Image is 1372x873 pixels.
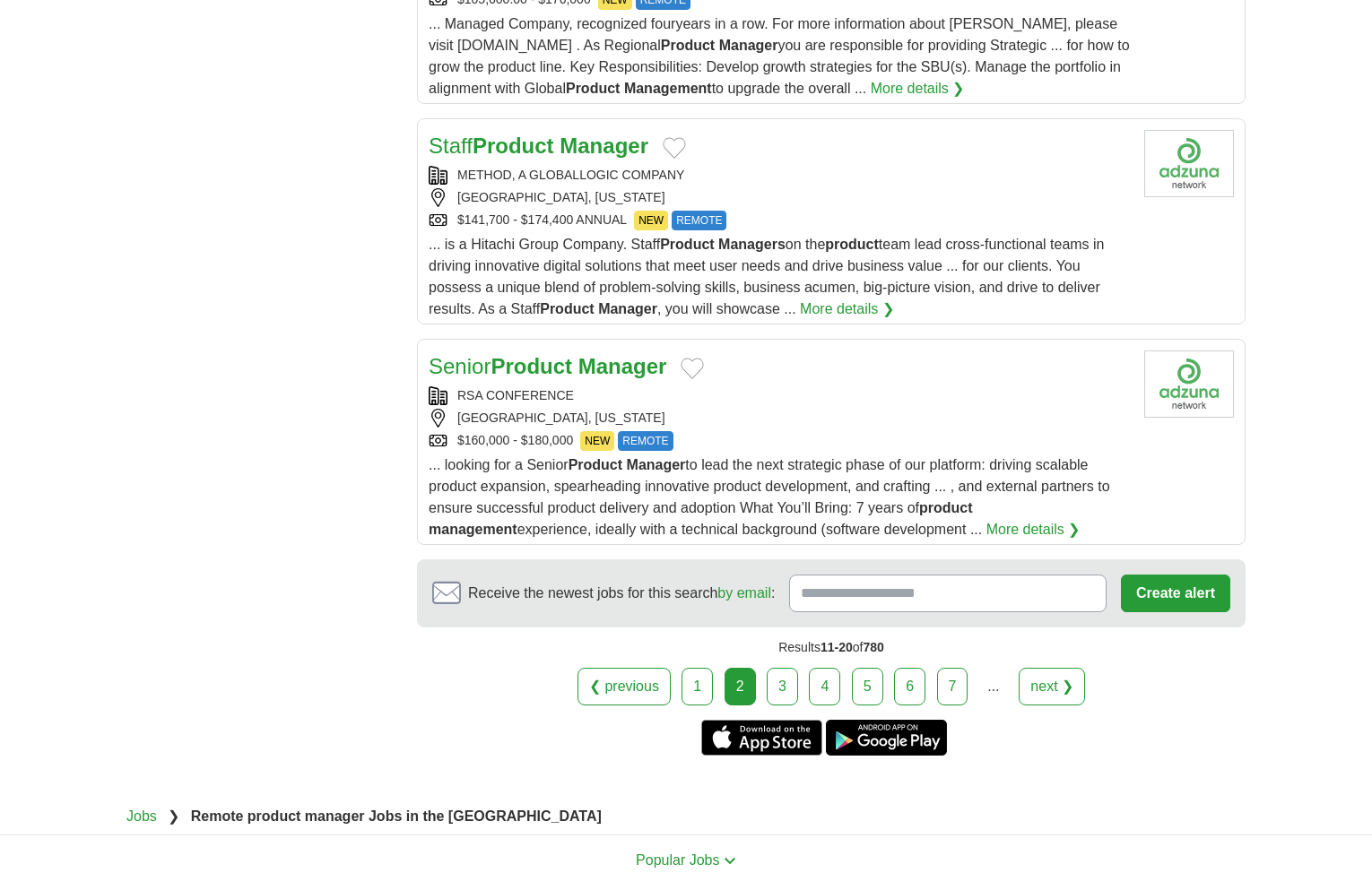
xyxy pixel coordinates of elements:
[821,640,853,654] span: 11-20
[767,668,798,705] a: 3
[871,78,965,99] a: More details ❯
[724,857,736,865] img: toggle icon
[1121,575,1230,612] button: Create alert
[429,386,1130,405] div: RSA CONFERENCE
[429,211,1130,230] div: $141,700 - $174,400 ANNUAL
[473,134,554,158] strong: Product
[719,38,778,53] strong: Manager
[126,808,157,824] a: Jobs
[627,457,686,472] strong: Manager
[660,237,714,252] strong: Product
[429,16,1130,96] span: ... Managed Company, recognized fouryears in a row. For more information about [PERSON_NAME], ple...
[809,668,840,705] a: 4
[682,668,713,705] a: 1
[560,134,648,158] strong: Manager
[566,81,620,96] strong: Product
[919,500,973,515] strong: product
[1144,130,1234,197] img: Company logo
[1144,350,1234,418] img: Company logo
[429,134,648,158] a: StaffProduct Manager
[672,211,726,230] span: REMOTE
[826,720,947,756] a: Get the Android app
[168,808,179,824] span: ❯
[1019,668,1085,705] a: next ❯
[986,519,1081,540] a: More details ❯
[681,358,704,379] button: Add to favorite jobs
[191,808,602,824] strong: Remote product manager Jobs in the [GEOGRAPHIC_DATA]
[661,38,715,53] strong: Product
[417,627,1246,668] div: Results of
[429,166,1130,185] div: METHOD, A GLOBALLOGIC COMPANY
[636,852,719,868] span: Popular Jobs
[429,237,1105,316] span: ... is a Hitachi Group Company. Staff on the team lead cross-functional teams in driving innovati...
[725,668,756,705] div: 2
[718,237,786,252] strong: Managers
[578,354,667,378] strong: Manager
[976,669,1012,704] div: ...
[491,354,572,378] strong: Product
[429,188,1130,207] div: [GEOGRAPHIC_DATA], [US_STATE]
[580,431,614,451] span: NEW
[624,81,712,96] strong: Management
[634,211,668,230] span: NEW
[937,668,968,705] a: 7
[577,668,671,705] a: ❮ previous
[717,585,771,601] a: by email
[429,431,1130,451] div: $160,000 - $180,000
[894,668,925,705] a: 6
[429,522,517,537] strong: management
[598,301,657,316] strong: Manager
[540,301,594,316] strong: Product
[429,354,666,378] a: SeniorProduct Manager
[429,409,1130,428] div: [GEOGRAPHIC_DATA], [US_STATE]
[852,668,883,705] a: 5
[863,640,883,654] span: 780
[701,720,822,756] a: Get the iPhone app
[468,583,775,604] span: Receive the newest jobs for this search :
[569,457,622,472] strong: Product
[663,137,686,159] button: Add to favorite jobs
[800,298,894,320] a: More details ❯
[429,457,1110,537] span: ... looking for a Senior to lead the next strategic phase of our platform: driving scalable produ...
[618,431,673,451] span: REMOTE
[825,237,879,252] strong: product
